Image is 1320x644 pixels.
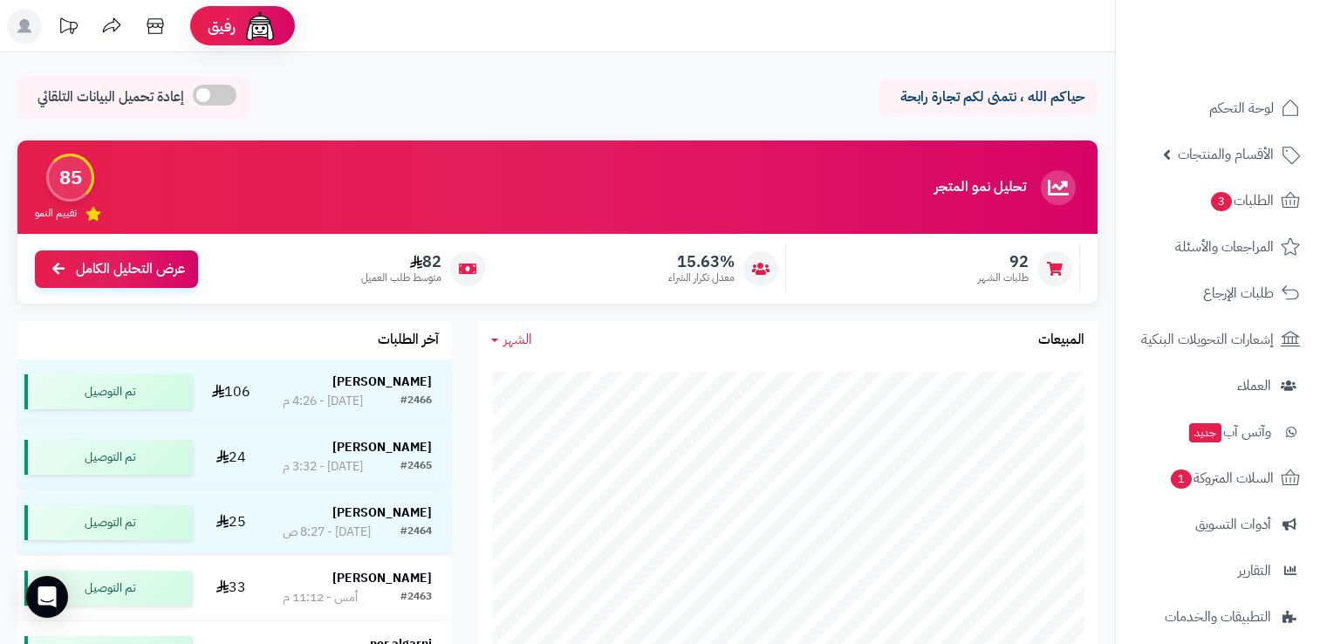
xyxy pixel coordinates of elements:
h3: المبيعات [1038,332,1084,348]
h3: تحليل نمو المتجر [934,180,1026,195]
a: الطلبات3 [1126,180,1310,222]
a: العملاء [1126,365,1310,407]
span: 15.63% [668,252,735,271]
img: ai-face.png [243,9,277,44]
span: طلبات الشهر [978,271,1029,285]
span: متوسط طلب العميل [361,271,441,285]
a: وآتس آبجديد [1126,411,1310,453]
span: إشعارات التحويلات البنكية [1141,327,1274,352]
div: [DATE] - 4:26 م [283,393,363,410]
span: الطلبات [1209,188,1274,213]
span: تقييم النمو [35,206,77,221]
h3: آخر الطلبات [378,332,439,348]
a: أدوات التسويق [1126,504,1310,545]
span: العملاء [1237,373,1271,398]
span: عرض التحليل الكامل [76,259,185,279]
a: عرض التحليل الكامل [35,250,198,288]
img: logo-2.png [1201,38,1303,75]
div: [DATE] - 3:32 م [283,458,363,476]
strong: [PERSON_NAME] [332,373,432,391]
td: 106 [200,360,262,424]
div: #2466 [400,393,432,410]
span: 92 [978,252,1029,271]
div: تم التوصيل [24,374,193,409]
span: لوحة التحكم [1209,96,1274,120]
a: السلات المتروكة1 [1126,457,1310,499]
div: تم التوصيل [24,571,193,606]
span: الأقسام والمنتجات [1178,142,1274,167]
a: لوحة التحكم [1126,87,1310,129]
div: #2464 [400,524,432,541]
a: التطبيقات والخدمات [1126,596,1310,638]
span: معدل تكرار الشراء [668,271,735,285]
div: [DATE] - 8:27 ص [283,524,371,541]
span: رفيق [208,16,236,37]
div: #2463 [400,589,432,606]
div: أمس - 11:12 م [283,589,358,606]
a: طلبات الإرجاع [1126,272,1310,314]
span: 82 [361,252,441,271]
span: جديد [1189,423,1221,442]
a: إشعارات التحويلات البنكية [1126,319,1310,360]
span: السلات المتروكة [1169,466,1274,490]
td: 24 [200,425,262,490]
span: إعادة تحميل البيانات التلقائي [38,87,184,107]
span: طلبات الإرجاع [1203,281,1274,305]
p: حياكم الله ، نتمنى لكم تجارة رابحة [893,87,1084,107]
a: المراجعات والأسئلة [1126,226,1310,268]
a: تحديثات المنصة [46,9,90,48]
div: Open Intercom Messenger [26,576,68,618]
span: التطبيقات والخدمات [1165,605,1271,629]
span: وآتس آب [1187,420,1271,444]
div: تم التوصيل [24,505,193,540]
div: #2465 [400,458,432,476]
span: أدوات التسويق [1195,512,1271,537]
strong: [PERSON_NAME] [332,438,432,456]
span: 3 [1211,192,1233,212]
strong: [PERSON_NAME] [332,504,432,522]
span: 1 [1171,469,1193,490]
a: التقارير [1126,550,1310,592]
div: تم التوصيل [24,440,193,475]
td: 25 [200,490,262,555]
td: 33 [200,556,262,620]
span: المراجعات والأسئلة [1175,235,1274,259]
strong: [PERSON_NAME] [332,569,432,587]
a: الشهر [491,330,532,350]
span: الشهر [503,329,532,350]
span: التقارير [1238,558,1271,583]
